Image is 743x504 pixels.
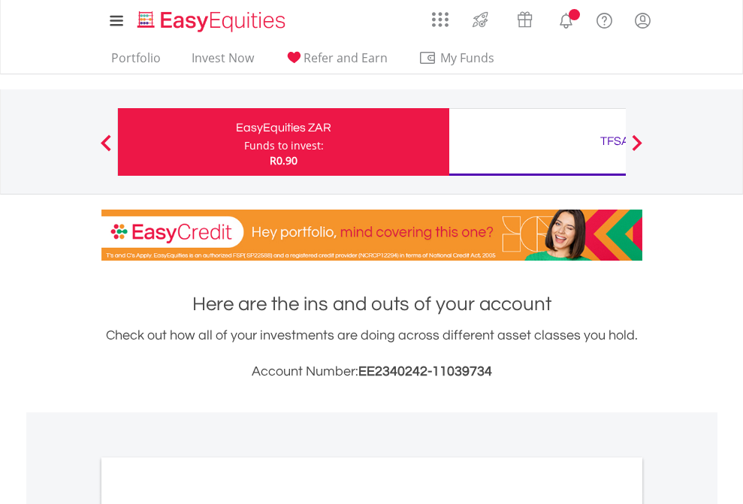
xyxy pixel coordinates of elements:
img: thrive-v2.svg [468,8,493,32]
div: EasyEquities ZAR [127,117,440,138]
div: Funds to invest: [244,138,324,153]
img: vouchers-v2.svg [512,8,537,32]
img: grid-menu-icon.svg [432,11,449,28]
a: FAQ's and Support [585,4,624,34]
a: Home page [131,4,291,34]
a: Refer and Earn [279,50,394,74]
span: Refer and Earn [304,50,388,66]
a: Notifications [547,4,585,34]
span: R0.90 [270,153,298,167]
a: Vouchers [503,4,547,32]
a: Invest Now [186,50,260,74]
button: Next [622,142,652,157]
a: Portfolio [105,50,167,74]
div: Check out how all of your investments are doing across different asset classes you hold. [101,325,642,382]
h3: Account Number: [101,361,642,382]
img: EasyCredit Promotion Banner [101,210,642,261]
a: My Profile [624,4,662,37]
button: Previous [91,142,121,157]
h1: Here are the ins and outs of your account [101,291,642,318]
span: My Funds [418,48,517,68]
a: AppsGrid [422,4,458,28]
img: EasyEquities_Logo.png [134,9,291,34]
span: EE2340242-11039734 [358,364,492,379]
